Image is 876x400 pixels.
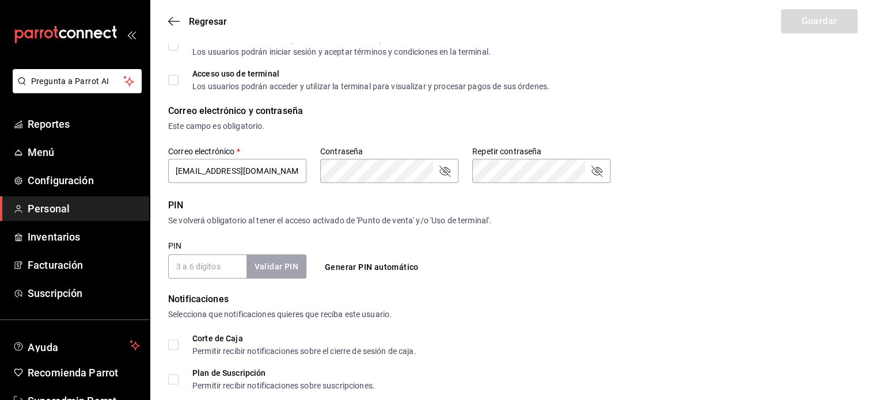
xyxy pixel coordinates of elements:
[438,164,452,178] button: passwordField
[28,365,140,380] span: Recomienda Parrot
[28,338,125,352] span: Ayuda
[320,257,423,278] button: Generar PIN automático
[8,83,142,96] a: Pregunta a Parrot AI
[28,116,140,132] span: Reportes
[28,257,140,273] span: Facturación
[472,147,610,155] label: Repetir contraseña
[31,75,124,87] span: Pregunta a Parrot AI
[13,69,142,93] button: Pregunta a Parrot AI
[590,164,604,178] button: passwordField
[168,292,858,306] div: Notificaciones
[192,382,375,390] div: Permitir recibir notificaciones sobre suscripciones.
[127,30,136,39] button: open_drawer_menu
[168,16,227,27] button: Regresar
[168,254,247,279] input: 3 a 6 dígitos
[168,104,858,118] div: Correo electrónico y contraseña
[192,334,416,342] div: Corte de Caja
[168,159,306,183] input: ejemplo@gmail.com
[168,120,858,132] div: Este campo es obligatorio.
[28,144,140,160] span: Menú
[168,147,306,155] label: Correo electrónico
[28,285,140,301] span: Suscripción
[192,48,491,56] div: Los usuarios podrán iniciar sesión y aceptar términos y condiciones en la terminal.
[168,308,858,321] div: Selecciona que notificaciones quieres que reciba este usuario.
[320,147,458,155] label: Contraseña
[192,35,491,43] div: Iniciar sesión en terminal (correo electrónico o QR)
[28,229,140,245] span: Inventarios
[192,82,549,90] div: Los usuarios podrán acceder y utilizar la terminal para visualizar y procesar pagos de sus órdenes.
[189,16,227,27] span: Regresar
[168,215,858,227] div: Se volverá obligatorio al tener el acceso activado de 'Punto de venta' y/o 'Uso de terminal'.
[28,201,140,216] span: Personal
[192,347,416,355] div: Permitir recibir notificaciones sobre el cierre de sesión de caja.
[168,199,858,212] div: PIN
[28,173,140,188] span: Configuración
[192,70,549,78] div: Acceso uso de terminal
[192,369,375,377] div: Plan de Suscripción
[168,242,181,250] label: PIN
